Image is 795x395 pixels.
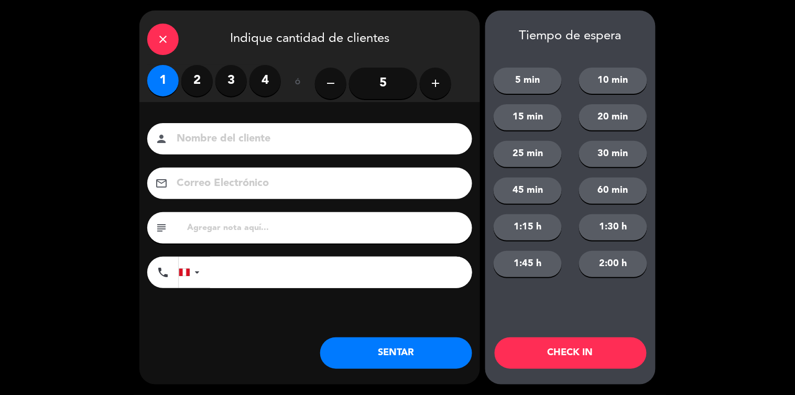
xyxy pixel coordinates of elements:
button: 30 min [579,141,647,167]
button: 25 min [494,141,562,167]
button: 1:45 h [494,251,562,277]
div: Indique cantidad de clientes [139,10,480,65]
input: Nombre del cliente [176,130,459,148]
div: Tiempo de espera [485,29,656,44]
button: SENTAR [320,337,472,369]
button: 5 min [494,68,562,94]
button: 1:15 h [494,214,562,240]
i: remove [324,77,337,90]
i: close [157,33,169,46]
label: 2 [181,65,213,96]
div: Peru (Perú): +51 [179,257,203,288]
i: email [155,177,168,190]
label: 3 [215,65,247,96]
i: person [155,133,168,145]
label: 4 [249,65,281,96]
button: remove [315,68,346,99]
button: 10 min [579,68,647,94]
button: CHECK IN [495,337,647,369]
button: 2:00 h [579,251,647,277]
i: phone [157,266,169,279]
button: 1:30 h [579,214,647,240]
i: add [429,77,442,90]
button: 60 min [579,178,647,204]
input: Correo Electrónico [176,174,459,193]
button: 20 min [579,104,647,130]
button: 45 min [494,178,562,204]
i: subject [155,222,168,234]
button: 15 min [494,104,562,130]
button: add [420,68,451,99]
div: ó [281,65,315,102]
label: 1 [147,65,179,96]
input: Agregar nota aquí... [186,221,464,235]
